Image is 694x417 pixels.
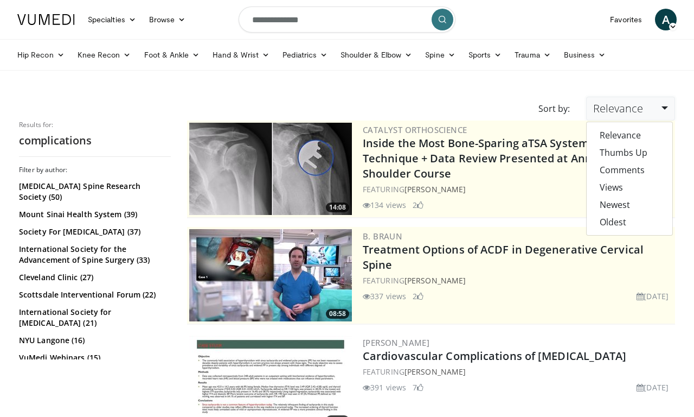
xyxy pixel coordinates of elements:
[419,44,461,66] a: Spine
[19,289,168,300] a: Scottsdale Interventional Forum (22)
[413,199,423,211] li: 2
[363,124,467,135] a: Catalyst OrthoScience
[603,9,648,30] a: Favorites
[637,382,669,393] li: [DATE]
[189,123,352,215] img: 9f15458b-d013-4cfd-976d-a83a3859932f.300x170_q85_crop-smart_upscale.jpg
[189,229,352,321] a: 08:58
[143,9,192,30] a: Browse
[363,184,673,195] div: FEATURING
[19,121,171,129] p: Results for:
[363,242,644,272] a: Treatment Options of ACDF in Degenerative Cervical Spine
[326,309,349,319] span: 08:58
[587,161,672,179] a: Comments
[19,134,171,148] h2: complications
[189,229,352,321] img: 009a77ed-cfd7-46ce-89c5-e6e5196774e0.300x170_q85_crop-smart_upscale.jpg
[17,14,75,25] img: VuMedi Logo
[363,290,406,302] li: 337 views
[19,181,168,203] a: [MEDICAL_DATA] Spine Research Society (50)
[189,123,352,215] a: 14:08
[19,272,168,283] a: Cleveland Clinic (27)
[363,136,637,181] a: Inside the Most Bone-Sparing aTSA System: Surgical Technique + Data Review Presented at Annecy Li...
[462,44,509,66] a: Sports
[586,97,675,121] a: Relevance
[19,209,168,220] a: Mount Sinai Health System (39)
[19,307,168,328] a: International Society for [MEDICAL_DATA] (21)
[363,349,627,363] a: Cardiovascular Complications of [MEDICAL_DATA]
[19,166,171,174] h3: Filter by author:
[404,275,466,286] a: [PERSON_NAME]
[326,203,349,212] span: 14:08
[413,290,423,302] li: 2
[138,44,207,66] a: Foot & Ankle
[206,44,276,66] a: Hand & Wrist
[19,226,168,237] a: Society For [MEDICAL_DATA] (37)
[587,196,672,213] a: Newest
[587,213,672,231] a: Oldest
[19,352,168,363] a: VuMedi Webinars (15)
[587,127,672,144] a: Relevance
[363,337,429,348] a: [PERSON_NAME]
[557,44,613,66] a: Business
[19,244,168,266] a: International Society for the Advancement of Spine Surgery (33)
[593,101,643,116] span: Relevance
[19,335,168,346] a: NYU Langone (16)
[413,382,423,393] li: 7
[276,44,334,66] a: Pediatrics
[363,366,673,377] div: FEATURING
[363,231,402,242] a: B. Braun
[71,44,138,66] a: Knee Recon
[404,367,466,377] a: [PERSON_NAME]
[363,199,406,211] li: 134 views
[239,7,455,33] input: Search topics, interventions
[363,275,673,286] div: FEATURING
[587,144,672,161] a: Thumbs Up
[655,9,677,30] a: A
[530,97,578,121] div: Sort by:
[508,44,557,66] a: Trauma
[637,290,669,302] li: [DATE]
[404,184,466,194] a: [PERSON_NAME]
[363,382,406,393] li: 391 views
[81,9,143,30] a: Specialties
[334,44,419,66] a: Shoulder & Elbow
[587,179,672,196] a: Views
[11,44,71,66] a: Hip Recon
